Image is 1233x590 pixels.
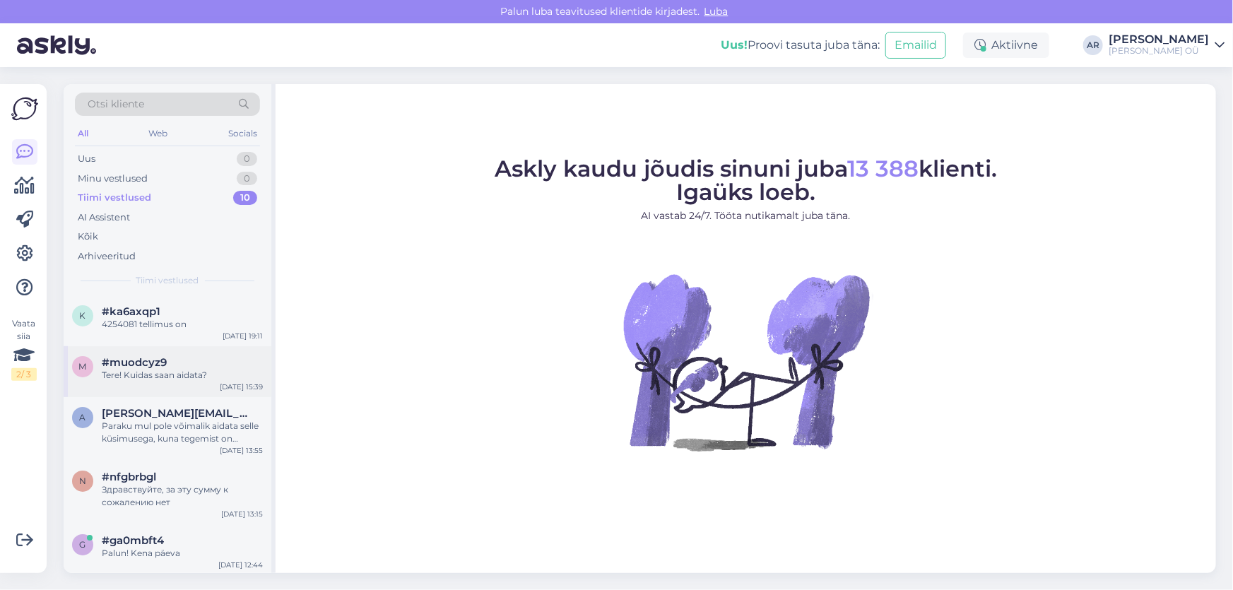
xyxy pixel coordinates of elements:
div: Uus [78,152,95,166]
span: Tiimi vestlused [136,274,199,287]
div: [DATE] 19:11 [223,331,263,341]
div: Kõik [78,230,98,244]
img: No Chat active [619,235,873,489]
span: n [79,476,86,486]
span: #ga0mbft4 [102,534,164,547]
b: Uus! [721,38,748,52]
span: k [80,310,86,321]
a: [PERSON_NAME][PERSON_NAME] OÜ [1109,34,1225,57]
div: Web [146,124,171,143]
p: AI vastab 24/7. Tööta nutikamalt juba täna. [495,208,997,223]
div: 0 [237,152,257,166]
img: Askly Logo [11,95,38,122]
div: Paraku mul pole võimalik aidata selle küsimusega, kuna tegemist on füüsilises poes tehtud ostuga.... [102,420,263,445]
span: andrus.obukak@hotmail.com [102,407,249,420]
div: All [75,124,91,143]
span: Otsi kliente [88,97,144,112]
div: Minu vestlused [78,172,148,186]
div: 4254081 tellimus on [102,318,263,331]
div: 10 [233,191,257,205]
button: Emailid [885,32,946,59]
span: 13 388 [847,155,919,182]
span: g [80,539,86,550]
div: [DATE] 13:55 [220,445,263,456]
div: Palun! Kena päeva [102,547,263,560]
div: Proovi tasuta juba täna: [721,37,880,54]
div: AI Assistent [78,211,130,225]
div: 0 [237,172,257,186]
div: Vaata siia [11,317,37,381]
span: #nfgbrbgl [102,471,156,483]
div: [PERSON_NAME] [1109,34,1209,45]
div: [DATE] 12:44 [218,560,263,570]
div: 2 / 3 [11,368,37,381]
div: Socials [225,124,260,143]
div: [PERSON_NAME] OÜ [1109,45,1209,57]
span: Luba [700,5,733,18]
span: #muodcyz9 [102,356,167,369]
div: Arhiveeritud [78,249,136,264]
span: a [80,412,86,423]
div: Aktiivne [963,33,1049,58]
div: [DATE] 13:15 [221,509,263,519]
span: m [79,361,87,372]
span: #ka6axqp1 [102,305,160,318]
div: Tere! Kuidas saan aidata? [102,369,263,382]
div: Здравствуйте, за эту сумму к сожалению нет [102,483,263,509]
div: Tiimi vestlused [78,191,151,205]
span: Askly kaudu jõudis sinuni juba klienti. Igaüks loeb. [495,155,997,206]
div: [DATE] 15:39 [220,382,263,392]
div: AR [1083,35,1103,55]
